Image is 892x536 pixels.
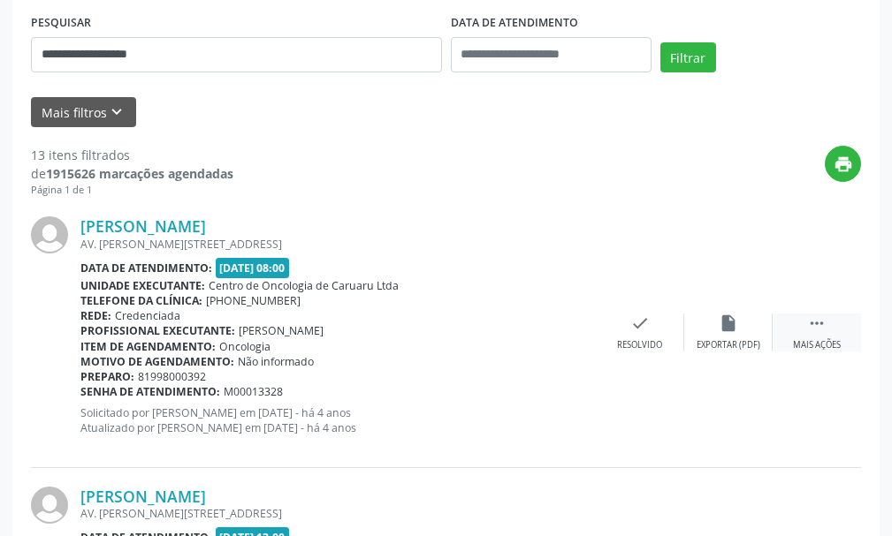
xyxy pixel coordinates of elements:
b: Telefone da clínica: [80,293,202,308]
p: Solicitado por [PERSON_NAME] em [DATE] - há 4 anos Atualizado por [PERSON_NAME] em [DATE] - há 4 ... [80,405,596,435]
i: insert_drive_file [719,313,738,333]
button: Filtrar [660,42,716,72]
span: M00013328 [224,384,283,399]
div: 13 itens filtrados [31,146,233,164]
span: Credenciada [115,308,180,323]
b: Profissional executante: [80,323,235,338]
div: AV. [PERSON_NAME][STREET_ADDRESS] [80,506,596,521]
i: keyboard_arrow_down [107,102,126,122]
img: img [31,216,68,253]
span: Oncologia [219,339,271,354]
b: Data de atendimento: [80,260,212,276]
span: Não informado [238,354,314,369]
div: de [31,164,233,183]
span: [DATE] 08:00 [216,258,290,278]
b: Preparo: [80,369,134,384]
img: img [31,487,68,524]
button: print [825,146,861,182]
i: check [630,313,650,333]
div: Mais ações [793,339,841,351]
label: DATA DE ATENDIMENTO [451,10,578,37]
div: AV. [PERSON_NAME][STREET_ADDRESS] [80,237,596,252]
b: Item de agendamento: [80,339,216,354]
a: [PERSON_NAME] [80,216,206,236]
div: Página 1 de 1 [31,183,233,198]
b: Motivo de agendamento: [80,354,234,369]
i: print [834,155,853,174]
div: Resolvido [617,339,662,351]
span: 81998000392 [138,369,206,384]
i:  [807,313,827,333]
span: Centro de Oncologia de Caruaru Ltda [209,278,399,293]
label: PESQUISAR [31,10,91,37]
span: [PHONE_NUMBER] [206,293,301,308]
strong: 1915626 marcações agendadas [46,165,233,182]
span: [PERSON_NAME] [239,323,324,338]
b: Unidade executante: [80,278,205,293]
a: [PERSON_NAME] [80,487,206,506]
b: Rede: [80,308,111,323]
b: Senha de atendimento: [80,384,220,399]
div: Exportar (PDF) [697,339,760,351]
button: Mais filtroskeyboard_arrow_down [31,97,136,128]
